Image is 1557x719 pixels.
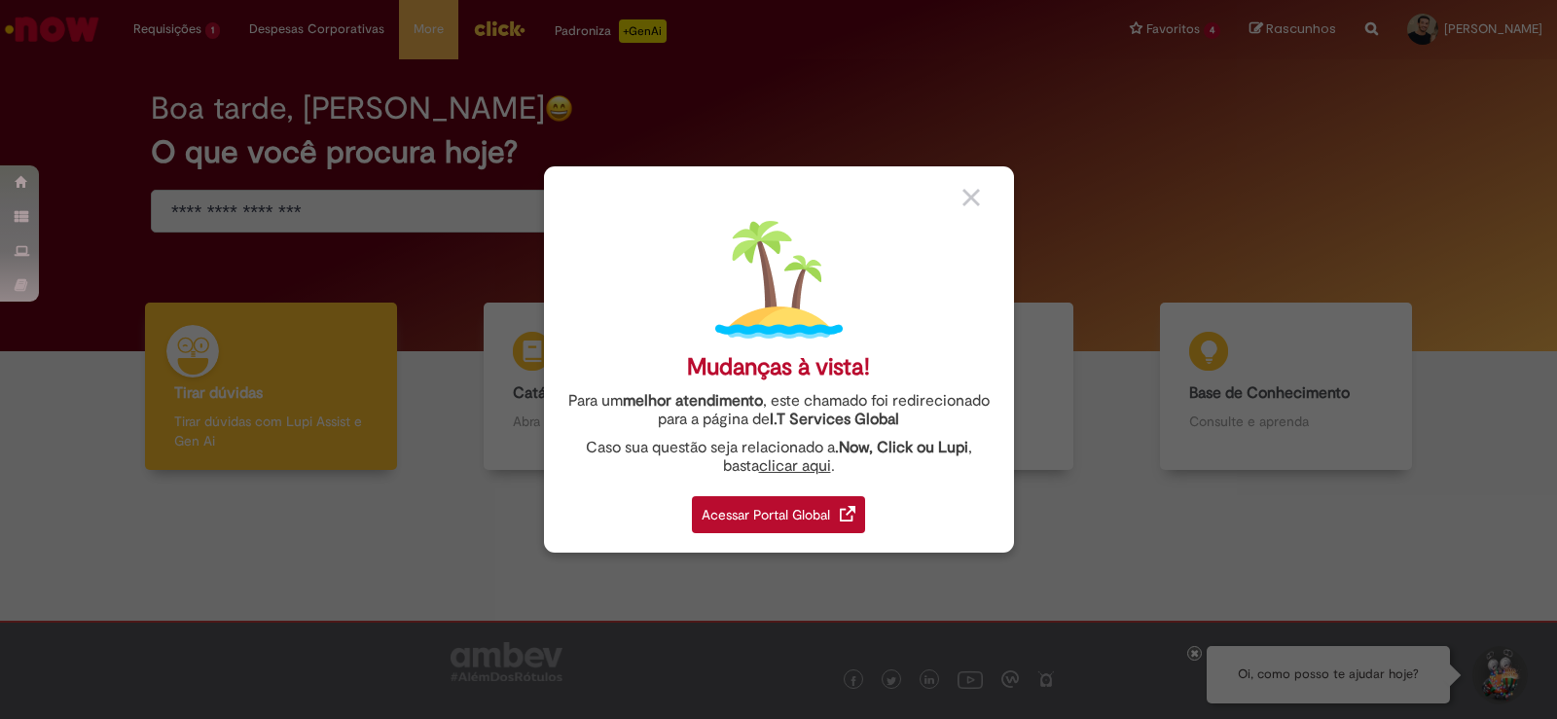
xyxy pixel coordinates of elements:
[559,392,999,429] div: Para um , este chamado foi redirecionado para a página de
[835,438,968,457] strong: .Now, Click ou Lupi
[715,216,843,343] img: island.png
[840,506,855,521] img: redirect_link.png
[692,485,865,533] a: Acessar Portal Global
[687,353,870,381] div: Mudanças à vista!
[962,189,980,206] img: close_button_grey.png
[623,391,763,411] strong: melhor atendimento
[759,446,831,476] a: clicar aqui
[770,399,899,429] a: I.T Services Global
[692,496,865,533] div: Acessar Portal Global
[559,439,999,476] div: Caso sua questão seja relacionado a , basta .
